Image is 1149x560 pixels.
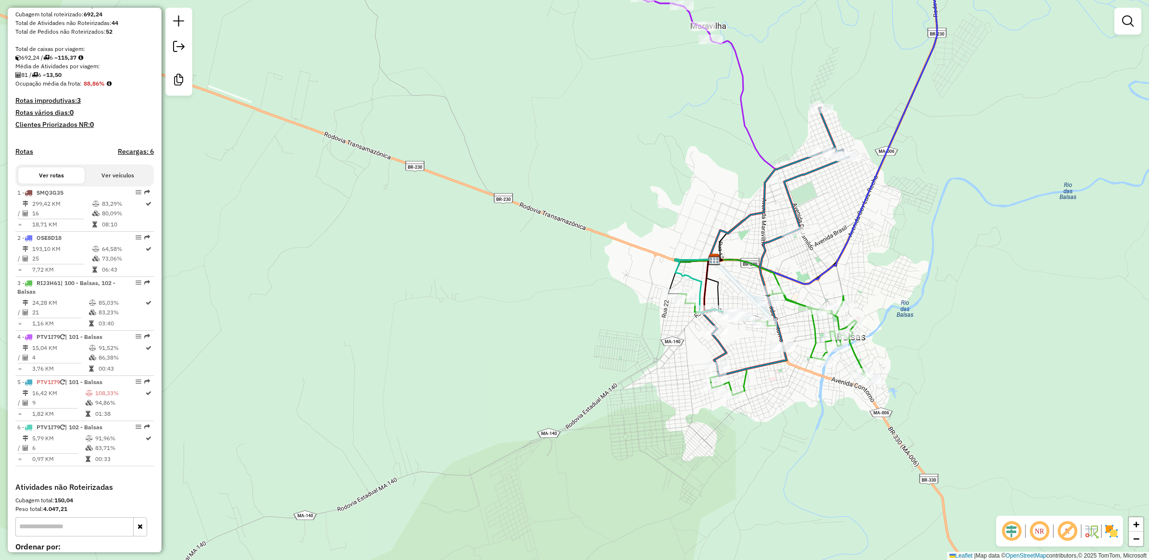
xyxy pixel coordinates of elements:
[32,209,92,218] td: 16
[32,343,88,353] td: 15,04 KM
[101,244,145,254] td: 64,58%
[15,483,154,492] h4: Atividades não Roteirizadas
[17,189,63,196] span: 1 -
[65,333,102,340] span: | 101 - Balsas
[101,209,145,218] td: 80,09%
[106,28,112,35] strong: 52
[23,445,28,451] i: Total de Atividades
[107,81,112,87] em: Média calculada utilizando a maior ocupação (%Peso ou %Cubagem) de cada rota da sessão. Rotas cro...
[1000,520,1023,543] span: Ocultar deslocamento
[15,109,154,117] h4: Rotas vários dias:
[112,19,118,26] strong: 44
[32,443,85,453] td: 6
[15,80,82,87] span: Ocupação média da frota:
[37,333,60,340] span: PTV1I79
[1133,533,1139,545] span: −
[32,364,88,373] td: 3,76 KM
[92,256,100,261] i: % de utilização da cubagem
[15,27,154,36] div: Total de Pedidos não Roteirizados:
[95,388,145,398] td: 108,33%
[92,211,100,216] i: % de utilização da cubagem
[37,234,62,241] span: OSE8D18
[86,436,93,441] i: % de utilização do peso
[70,108,74,117] strong: 0
[89,310,96,315] i: % de utilização da cubagem
[17,319,22,328] td: =
[17,265,22,274] td: =
[15,55,21,61] i: Cubagem total roteirizado
[32,434,85,443] td: 5,79 KM
[17,279,115,295] span: | 100 - Balsas, 102 - Balsas
[144,379,150,385] em: Rota exportada
[89,321,94,326] i: Tempo total em rota
[86,411,90,417] i: Tempo total em rota
[43,55,50,61] i: Total de rotas
[86,456,90,462] i: Tempo total em rota
[98,319,145,328] td: 03:40
[144,424,150,430] em: Rota exportada
[23,211,28,216] i: Total de Atividades
[146,390,151,396] i: Rota otimizada
[92,267,97,273] i: Tempo total em rota
[17,409,22,419] td: =
[23,400,28,406] i: Total de Atividades
[15,505,154,513] div: Peso total:
[15,10,154,19] div: Cubagem total roteirizado:
[101,199,145,209] td: 83,29%
[78,55,83,61] i: Meta Caixas/viagem: 1,00 Diferença: 114,37
[37,189,63,196] span: SMQ3G35
[95,398,145,408] td: 94,86%
[98,298,145,308] td: 85,03%
[95,409,145,419] td: 01:38
[86,390,93,396] i: % de utilização do peso
[146,201,151,207] i: Rota otimizada
[32,244,92,254] td: 193,10 KM
[136,334,141,339] em: Opções
[17,398,22,408] td: /
[84,11,102,18] strong: 692,24
[17,353,22,362] td: /
[15,45,154,53] div: Total de caixas por viagem:
[15,148,33,156] a: Rotas
[32,298,88,308] td: 24,28 KM
[58,54,76,61] strong: 115,37
[146,300,151,306] i: Rota otimizada
[95,443,145,453] td: 83,71%
[32,388,85,398] td: 16,42 KM
[23,390,28,396] i: Distância Total
[17,279,115,295] span: 3 -
[15,72,21,78] i: Total de Atividades
[32,409,85,419] td: 1,82 KM
[144,235,150,240] em: Rota exportada
[65,378,102,386] span: | 101 - Balsas
[118,148,154,156] h4: Recargas: 6
[43,505,67,512] strong: 4.047,21
[169,37,188,59] a: Exportar sessão
[23,436,28,441] i: Distância Total
[15,496,154,505] div: Cubagem total:
[17,308,22,317] td: /
[136,189,141,195] em: Opções
[89,355,96,361] i: % de utilização da cubagem
[23,355,28,361] i: Total de Atividades
[15,19,154,27] div: Total de Atividades não Roteirizadas:
[92,201,100,207] i: % de utilização do peso
[32,353,88,362] td: 4
[92,222,97,227] i: Tempo total em rota
[17,220,22,229] td: =
[84,80,105,87] strong: 88,86%
[136,280,141,286] em: Opções
[37,378,60,386] span: PTV1I79
[89,345,96,351] i: % de utilização do peso
[1056,520,1079,543] span: Exibir rótulo
[17,378,102,386] span: 5 -
[146,345,151,351] i: Rota otimizada
[17,333,102,340] span: 4 -
[23,300,28,306] i: Distância Total
[86,400,93,406] i: % de utilização da cubagem
[60,379,65,385] i: Veículo já utilizado nesta sessão
[101,220,145,229] td: 08:10
[54,497,73,504] strong: 150,04
[1129,532,1143,546] a: Zoom out
[98,364,145,373] td: 00:43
